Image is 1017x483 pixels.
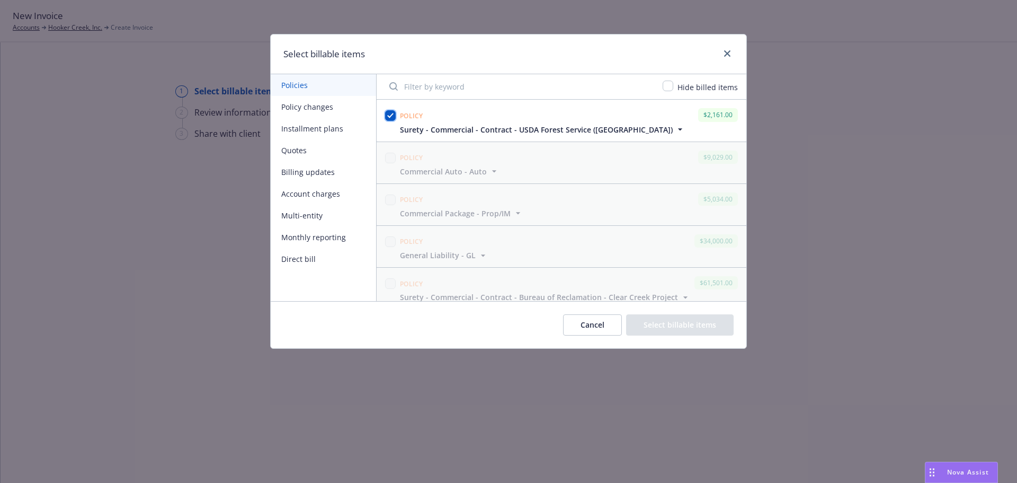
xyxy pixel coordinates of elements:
[400,166,487,177] span: Commercial Auto - Auto
[677,82,738,92] span: Hide billed items
[698,151,738,164] div: $9,029.00
[271,248,376,270] button: Direct bill
[271,118,376,139] button: Installment plans
[283,47,365,61] h1: Select billable items
[271,161,376,183] button: Billing updates
[400,279,423,288] span: Policy
[271,205,376,226] button: Multi-entity
[271,139,376,161] button: Quotes
[400,195,423,204] span: Policy
[400,292,691,303] button: Surety - Commercial - Contract - Bureau of Reclamation - Clear Creek Project
[400,292,678,303] span: Surety - Commercial - Contract - Bureau of Reclamation - Clear Creek Project
[271,226,376,248] button: Monthly reporting
[400,208,511,219] span: Commercial Package - Prop/IM
[271,74,376,96] button: Policies
[925,462,939,482] div: Drag to move
[698,192,738,206] div: $5,034.00
[271,183,376,205] button: Account charges
[400,153,423,162] span: Policy
[400,111,423,120] span: Policy
[400,208,523,219] button: Commercial Package - Prop/IM
[925,462,998,483] button: Nova Assist
[694,276,738,289] div: $61,501.00
[377,226,746,267] span: Policy$34,000.00General Liability - GL
[721,47,734,60] a: close
[400,237,423,246] span: Policy
[400,124,685,135] button: Surety - Commercial - Contract - USDA Forest Service ([GEOGRAPHIC_DATA])
[383,76,656,97] input: Filter by keyword
[377,268,746,309] span: Policy$61,501.00Surety - Commercial - Contract - Bureau of Reclamation - Clear Creek Project
[400,166,499,177] button: Commercial Auto - Auto
[400,250,488,261] button: General Liability - GL
[694,234,738,248] div: $34,000.00
[400,250,476,261] span: General Liability - GL
[377,142,746,183] span: Policy$9,029.00Commercial Auto - Auto
[563,314,622,336] button: Cancel
[377,184,746,225] span: Policy$5,034.00Commercial Package - Prop/IM
[271,96,376,118] button: Policy changes
[698,108,738,121] div: $2,161.00
[947,468,989,477] span: Nova Assist
[400,124,673,135] span: Surety - Commercial - Contract - USDA Forest Service ([GEOGRAPHIC_DATA])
